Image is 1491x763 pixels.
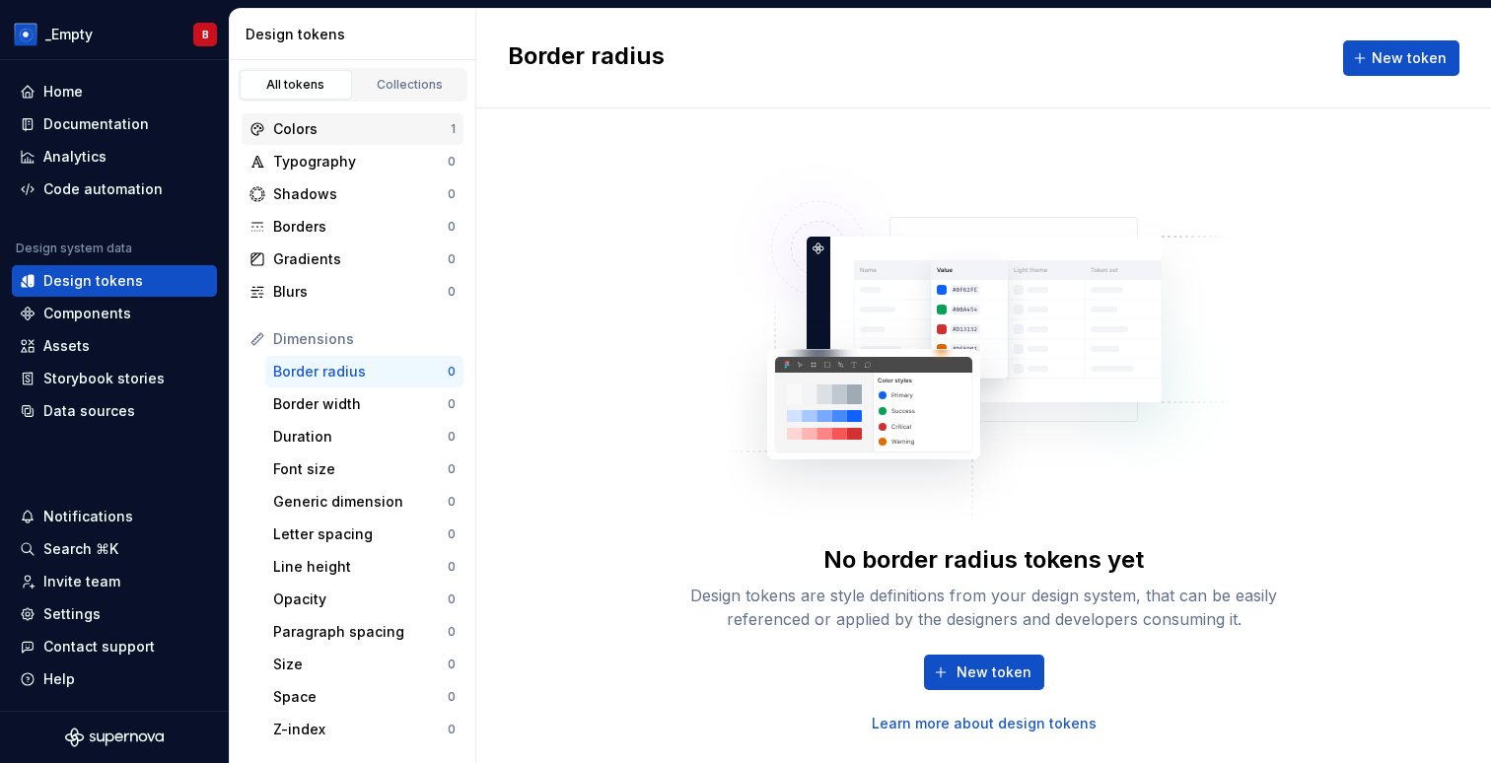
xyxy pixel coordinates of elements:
div: 0 [448,526,456,542]
button: Search ⌘K [12,533,217,565]
div: Line height [273,557,448,577]
a: Invite team [12,566,217,597]
div: 0 [448,186,456,202]
div: Shadows [273,184,448,204]
div: 0 [448,429,456,445]
div: Analytics [43,147,106,167]
a: Z-index0 [265,714,463,745]
div: Design tokens [246,25,467,44]
div: 0 [448,284,456,300]
div: Assets [43,336,90,356]
div: 0 [448,624,456,640]
div: Space [273,687,448,707]
button: New token [1343,40,1459,76]
div: All tokens [247,77,345,93]
div: No border radius tokens yet [823,544,1144,576]
div: Notifications [43,507,133,526]
div: 0 [448,591,456,607]
a: Home [12,76,217,107]
img: 049812b6-2877-400d-9dc9-987621144c16.png [14,23,37,46]
span: New token [1372,48,1447,68]
a: Space0 [265,681,463,713]
div: 0 [448,154,456,170]
a: Storybook stories [12,363,217,394]
a: Borders0 [242,211,463,243]
a: Border radius0 [265,356,463,387]
button: Help [12,663,217,695]
a: Colors1 [242,113,463,145]
div: 0 [448,219,456,235]
a: Design tokens [12,265,217,297]
a: Analytics [12,141,217,173]
a: Size0 [265,649,463,680]
a: Documentation [12,108,217,140]
div: Design system data [16,241,132,256]
div: Components [43,304,131,323]
div: 1 [451,121,456,137]
div: Settings [43,604,101,624]
div: Letter spacing [273,524,448,544]
div: Z-index [273,720,448,739]
div: Code automation [43,179,163,199]
div: Font size [273,459,448,479]
a: Font size0 [265,453,463,485]
a: Generic dimension0 [265,486,463,518]
div: Design tokens [43,271,143,291]
div: Dimensions [273,329,456,349]
a: Settings [12,598,217,630]
button: Contact support [12,631,217,662]
div: Documentation [43,114,149,134]
a: Components [12,298,217,329]
button: Notifications [12,501,217,532]
div: Colors [273,119,451,139]
div: Contact support [43,637,155,657]
div: Collections [361,77,460,93]
div: 0 [448,251,456,267]
div: 0 [448,722,456,737]
div: 0 [448,396,456,412]
button: New token [924,655,1044,690]
div: Design tokens are style definitions from your design system, that can be easily referenced or app... [669,584,1300,631]
div: 0 [448,494,456,510]
div: Border radius [273,362,448,381]
a: Paragraph spacing0 [265,616,463,648]
div: 0 [448,657,456,672]
div: 0 [448,364,456,380]
button: _EmptyB [4,13,225,55]
a: Duration0 [265,421,463,452]
div: Duration [273,427,448,447]
a: Gradients0 [242,243,463,275]
a: Letter spacing0 [265,519,463,550]
a: Data sources [12,395,217,427]
a: Line height0 [265,551,463,583]
div: 0 [448,559,456,575]
div: Invite team [43,572,120,591]
div: Blurs [273,282,448,302]
div: 0 [448,689,456,705]
a: Assets [12,330,217,362]
div: Typography [273,152,448,172]
a: Border width0 [265,388,463,420]
div: Border width [273,394,448,414]
div: Data sources [43,401,135,421]
div: Home [43,82,83,102]
a: Code automation [12,173,217,205]
div: Gradients [273,249,448,269]
div: Storybook stories [43,369,165,388]
div: Search ⌘K [43,539,118,559]
a: Typography0 [242,146,463,177]
h2: Border radius [508,40,665,76]
span: New token [957,662,1031,682]
a: Opacity0 [265,584,463,615]
div: Paragraph spacing [273,622,448,642]
a: Learn more about design tokens [872,714,1097,733]
a: Shadows0 [242,178,463,210]
div: B [202,27,209,42]
svg: Supernova Logo [65,728,164,747]
div: Borders [273,217,448,237]
div: 0 [448,461,456,477]
div: Help [43,669,75,689]
div: _Empty [45,25,93,44]
div: Size [273,655,448,674]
